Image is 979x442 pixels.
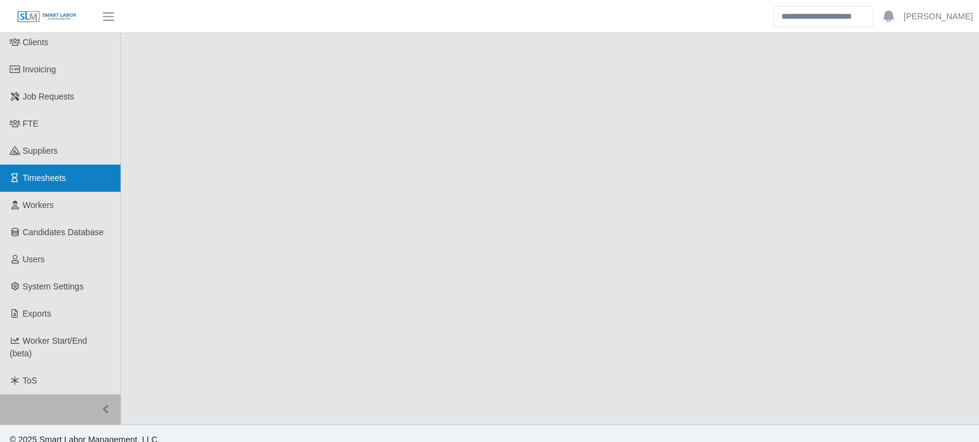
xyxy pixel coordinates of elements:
[23,254,45,264] span: Users
[23,37,49,47] span: Clients
[23,227,104,237] span: Candidates Database
[23,376,37,385] span: ToS
[904,10,973,23] a: [PERSON_NAME]
[23,119,39,128] span: FTE
[23,200,54,210] span: Workers
[23,309,51,318] span: Exports
[23,173,66,183] span: Timesheets
[10,336,87,358] span: Worker Start/End (beta)
[17,10,77,24] img: SLM Logo
[23,282,84,291] span: System Settings
[23,65,56,74] span: Invoicing
[23,92,75,101] span: Job Requests
[23,146,58,156] span: Suppliers
[774,6,874,27] input: Search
